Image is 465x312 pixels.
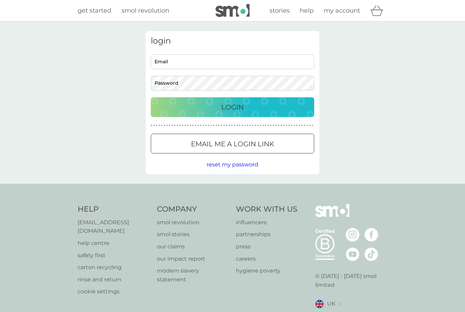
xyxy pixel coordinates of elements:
[236,242,298,251] a: press
[78,251,150,260] a: safety first
[234,124,235,127] p: ●
[78,287,150,296] a: cookie settings
[157,218,229,227] a: smol revolution
[78,239,150,248] a: help centre
[210,124,212,127] p: ●
[365,247,378,261] img: visit the smol Tiktok page
[324,6,360,16] a: my account
[157,266,229,284] a: modern slavery statement
[122,6,169,16] a: smol revolution
[213,124,214,127] p: ●
[293,124,295,127] p: ●
[270,7,290,14] span: stories
[255,124,256,127] p: ●
[370,4,387,17] div: basket
[205,124,207,127] p: ●
[300,6,314,16] a: help
[260,124,261,127] p: ●
[221,124,222,127] p: ●
[339,302,341,306] img: select a new location
[257,124,259,127] p: ●
[288,124,290,127] p: ●
[244,124,246,127] p: ●
[179,124,181,127] p: ●
[299,124,300,127] p: ●
[192,124,194,127] p: ●
[157,230,229,239] a: smol stories
[315,300,324,308] img: UK flag
[157,242,229,251] a: our claims
[236,204,298,215] h4: Work With Us
[286,124,287,127] p: ●
[191,138,274,149] p: Email me a login link
[236,254,298,263] p: careers
[177,124,178,127] p: ●
[78,263,150,272] a: carton recycling
[236,230,298,239] a: partnerships
[226,124,227,127] p: ●
[157,204,229,215] h4: Company
[218,124,220,127] p: ●
[151,134,314,153] button: Email me a login link
[78,218,150,235] a: [EMAIL_ADDRESS][DOMAIN_NAME]
[203,124,204,127] p: ●
[242,124,243,127] p: ●
[315,204,349,227] img: smol
[309,124,310,127] p: ●
[161,124,163,127] p: ●
[252,124,253,127] p: ●
[207,160,258,169] button: reset my password
[237,124,238,127] p: ●
[229,124,230,127] p: ●
[236,218,298,227] a: influencers
[78,6,111,16] a: get started
[236,266,298,275] p: hygiene poverty
[346,247,359,261] img: visit the smol Youtube page
[207,161,258,168] span: reset my password
[262,124,264,127] p: ●
[151,97,314,117] button: Login
[270,124,272,127] p: ●
[195,124,196,127] p: ●
[275,124,277,127] p: ●
[169,124,170,127] p: ●
[304,124,305,127] p: ●
[283,124,285,127] p: ●
[365,228,378,242] img: visit the smol Facebook page
[312,124,313,127] p: ●
[166,124,168,127] p: ●
[346,228,359,242] img: visit the smol Instagram page
[239,124,240,127] p: ●
[327,299,335,308] span: UK
[278,124,279,127] p: ●
[122,7,169,14] span: smol revolution
[268,124,269,127] p: ●
[200,124,202,127] p: ●
[164,124,165,127] p: ●
[247,124,248,127] p: ●
[172,124,173,127] p: ●
[78,275,150,284] a: rinse and return
[197,124,199,127] p: ●
[159,124,160,127] p: ●
[265,124,267,127] p: ●
[216,124,217,127] p: ●
[273,124,274,127] p: ●
[190,124,191,127] p: ●
[182,124,183,127] p: ●
[224,124,225,127] p: ●
[291,124,292,127] p: ●
[296,124,298,127] p: ●
[301,124,303,127] p: ●
[300,7,314,14] span: help
[78,7,111,14] span: get started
